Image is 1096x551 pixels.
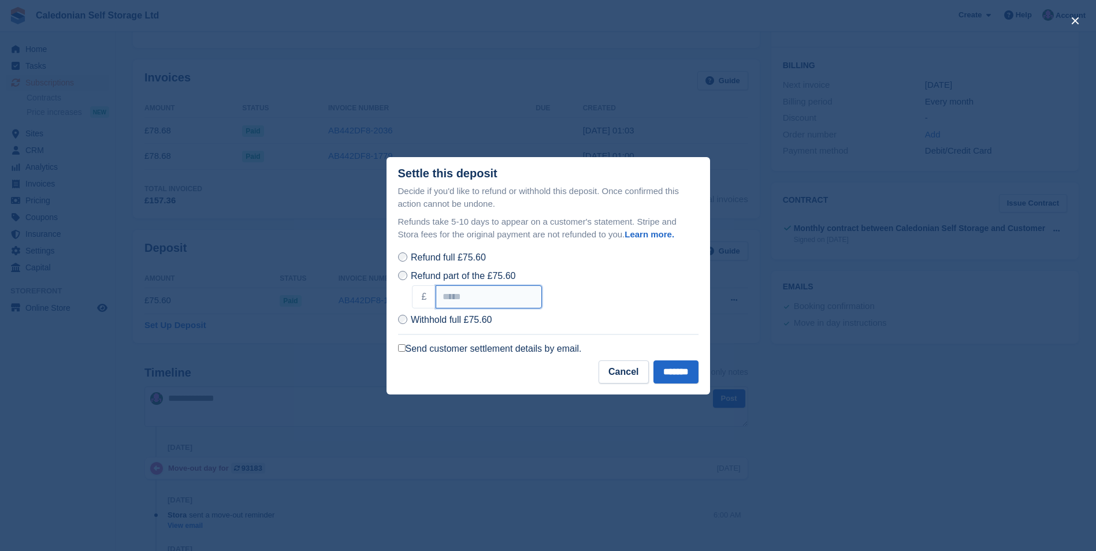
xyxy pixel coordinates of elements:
[398,252,407,262] input: Refund full £75.60
[599,360,648,384] button: Cancel
[398,315,407,324] input: Withhold full £75.60
[411,271,515,281] span: Refund part of the £75.60
[411,252,486,262] span: Refund full £75.60
[398,343,582,355] label: Send customer settlement details by email.
[398,185,699,211] p: Decide if you'd like to refund or withhold this deposit. Once confirmed this action cannot be und...
[398,344,406,352] input: Send customer settlement details by email.
[411,315,492,325] span: Withhold full £75.60
[398,271,407,280] input: Refund part of the £75.60
[625,229,674,239] a: Learn more.
[398,167,497,180] div: Settle this deposit
[1066,12,1084,30] button: close
[398,215,699,241] p: Refunds take 5-10 days to appear on a customer's statement. Stripe and Stora fees for the origina...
